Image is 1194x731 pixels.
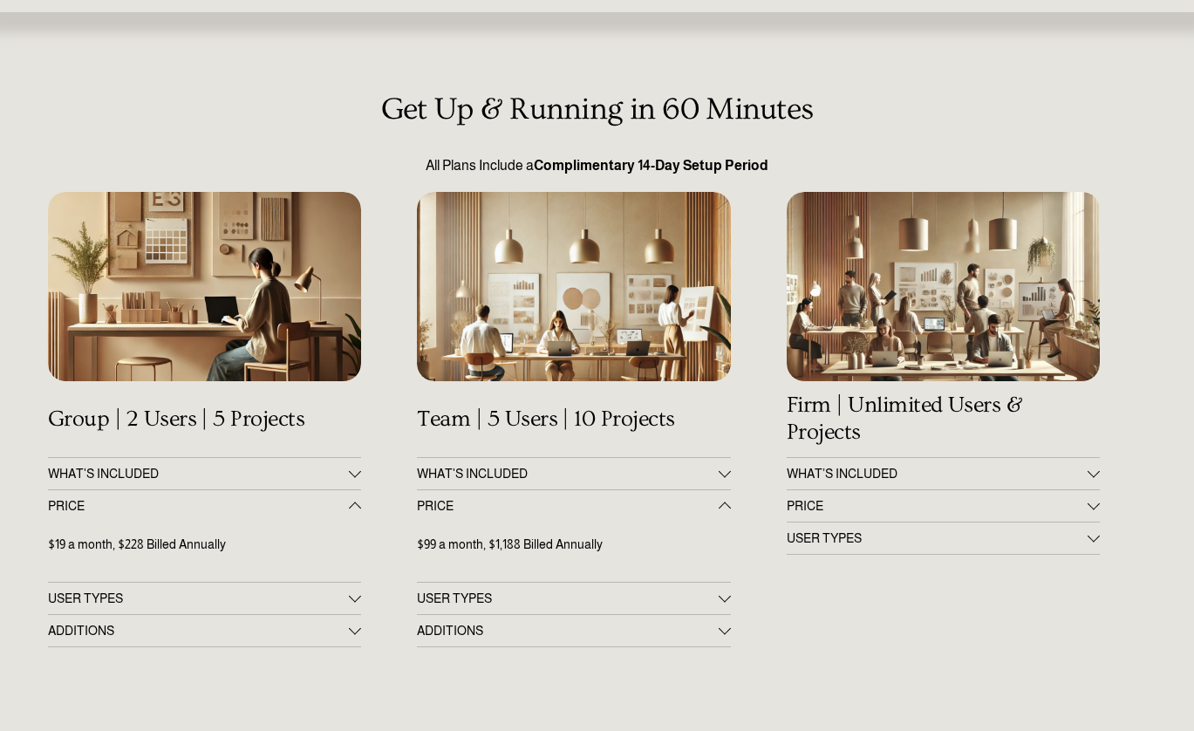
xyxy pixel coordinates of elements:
p: $99 a month, $1,188 Billed Annually [417,536,731,555]
button: WHAT'S INCLUDED [48,458,362,489]
button: USER TYPES [48,583,362,614]
span: WHAT'S INCLUDED [48,467,350,481]
span: USER TYPES [48,591,350,605]
p: $19 a month, $228 Billed Annually [48,536,362,555]
h4: Group | 2 Users | 5 Projects [48,406,362,433]
h4: Firm | Unlimited Users & Projects [787,393,1101,446]
span: ADDITIONS [48,624,350,638]
div: PRICE [48,522,362,582]
button: ADDITIONS [48,615,362,646]
button: PRICE [787,490,1101,522]
span: WHAT'S INCLUDED [417,467,719,481]
button: WHAT’S INCLUDED [787,458,1101,489]
button: PRICE [417,490,731,522]
span: PRICE [48,499,350,513]
button: USER TYPES [787,523,1101,554]
strong: Complimentary 14-Day Setup Period [534,158,768,173]
h3: Get Up & Running in 60 Minutes [48,92,1147,127]
span: USER TYPES [787,531,1088,545]
button: WHAT'S INCLUDED [417,458,731,489]
p: All Plans Include a [48,155,1147,176]
div: PRICE [417,522,731,582]
span: PRICE [417,499,719,513]
span: ADDITIONS [417,624,719,638]
h4: Team | 5 Users | 10 Projects [417,406,731,433]
span: WHAT’S INCLUDED [787,467,1088,481]
span: PRICE [787,499,1088,513]
span: USER TYPES [417,591,719,605]
button: PRICE [48,490,362,522]
button: ADDITIONS [417,615,731,646]
button: USER TYPES [417,583,731,614]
